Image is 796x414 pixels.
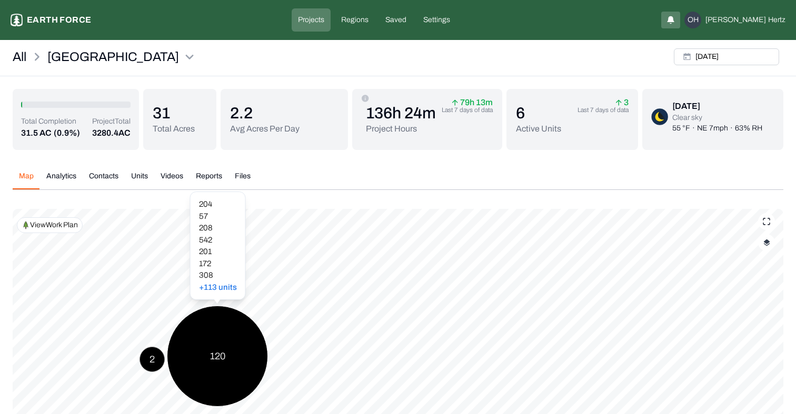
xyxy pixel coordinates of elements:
[452,99,458,106] img: arrow
[199,234,237,246] div: 542
[735,123,762,134] p: 63% RH
[763,239,770,246] img: layerIcon
[452,99,493,106] p: 79h 13m
[674,48,779,65] button: [DATE]
[672,100,762,113] div: [DATE]
[27,14,91,26] p: Earth force
[40,171,83,189] button: Analytics
[672,113,762,123] p: Clear sky
[21,127,52,139] p: 31.5 AC
[21,127,80,139] button: 31.5 AC(0.9%)
[385,15,406,25] p: Saved
[13,171,40,189] button: Map
[230,104,300,123] p: 2.2
[21,116,80,127] p: Total Completion
[578,106,629,114] p: Last 7 days of data
[199,258,237,270] div: 172
[154,171,190,189] button: Videos
[92,116,131,127] p: Project Total
[615,99,629,106] p: 3
[516,104,561,123] p: 6
[366,123,436,135] p: Project Hours
[190,171,228,189] button: Reports
[366,104,436,123] p: 136h 24m
[199,246,237,258] div: 201
[684,12,701,28] div: OH
[516,123,561,135] p: Active Units
[692,123,695,134] p: ·
[651,108,668,125] img: clear-sky-night-D7zLJEpc.png
[54,127,80,139] p: (0.9%)
[335,8,375,32] a: Regions
[140,347,165,372] button: 2
[379,8,413,32] a: Saved
[672,123,690,134] p: 55 °F
[230,123,300,135] p: Avg Acres Per Day
[199,210,237,223] div: 57
[153,104,195,123] p: 31
[417,8,456,32] a: Settings
[153,123,195,135] p: Total Acres
[684,12,785,28] button: OH[PERSON_NAME]Hertz
[199,222,237,234] div: 208
[442,106,493,114] p: Last 7 days of data
[292,8,331,32] a: Projects
[199,281,237,294] div: +113 units
[92,127,131,139] p: 3280.4 AC
[768,15,785,25] span: Hertz
[199,198,237,210] div: 204
[341,15,369,25] p: Regions
[730,123,733,134] p: ·
[167,306,268,407] button: 120
[423,15,450,25] p: Settings
[125,171,154,189] button: Units
[199,269,237,281] div: 308
[11,14,23,26] img: earthforce-logo-white-uG4MPadI.svg
[705,15,766,25] span: [PERSON_NAME]
[30,220,78,230] p: View Work Plan
[13,48,26,65] a: All
[298,15,324,25] p: Projects
[615,99,622,106] img: arrow
[697,123,728,134] p: NE 7mph
[228,171,257,189] button: Files
[47,48,179,65] p: [GEOGRAPHIC_DATA]
[83,171,125,189] button: Contacts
